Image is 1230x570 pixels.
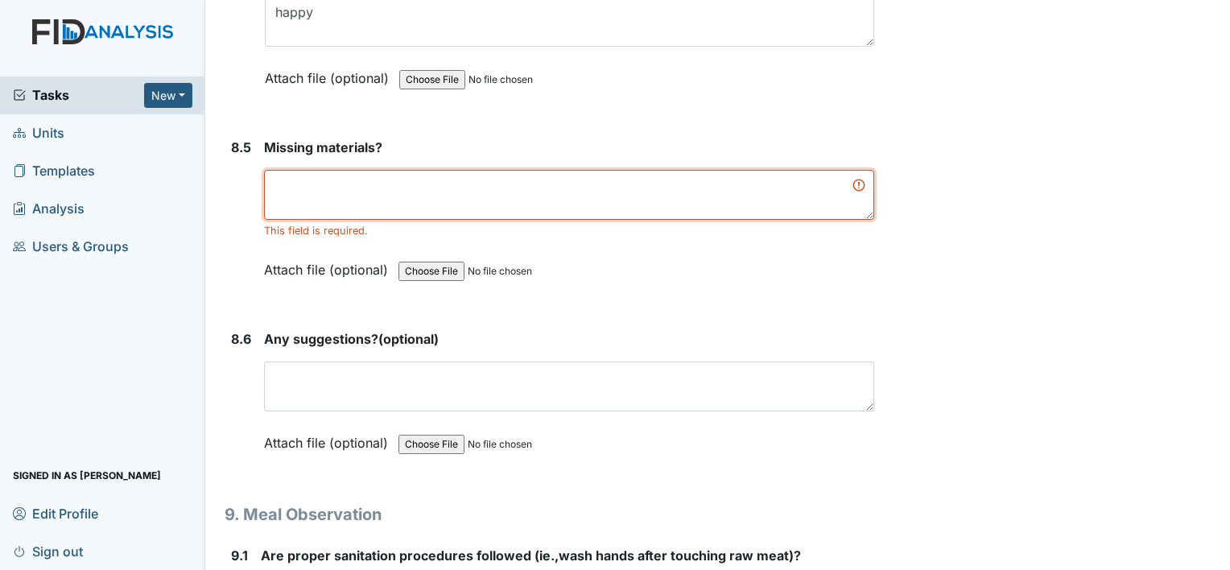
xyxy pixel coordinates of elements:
[264,223,874,238] div: This field is required.
[264,424,394,452] label: Attach file (optional)
[13,463,161,488] span: Signed in as [PERSON_NAME]
[231,329,251,349] label: 8.6
[264,139,382,155] span: Missing materials?
[13,501,98,526] span: Edit Profile
[13,121,64,146] span: Units
[261,547,801,564] span: Are proper sanitation procedures followed (ie.,wash hands after touching raw meat)?
[264,331,378,347] span: Any suggestions?
[13,85,144,105] a: Tasks
[13,234,129,259] span: Users & Groups
[225,502,874,527] h1: 9. Meal Observation
[265,60,395,88] label: Attach file (optional)
[13,196,85,221] span: Analysis
[144,83,192,108] button: New
[264,251,394,279] label: Attach file (optional)
[231,138,251,157] label: 8.5
[264,329,874,349] strong: (optional)
[231,546,248,565] label: 9.1
[13,159,95,184] span: Templates
[13,539,83,564] span: Sign out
